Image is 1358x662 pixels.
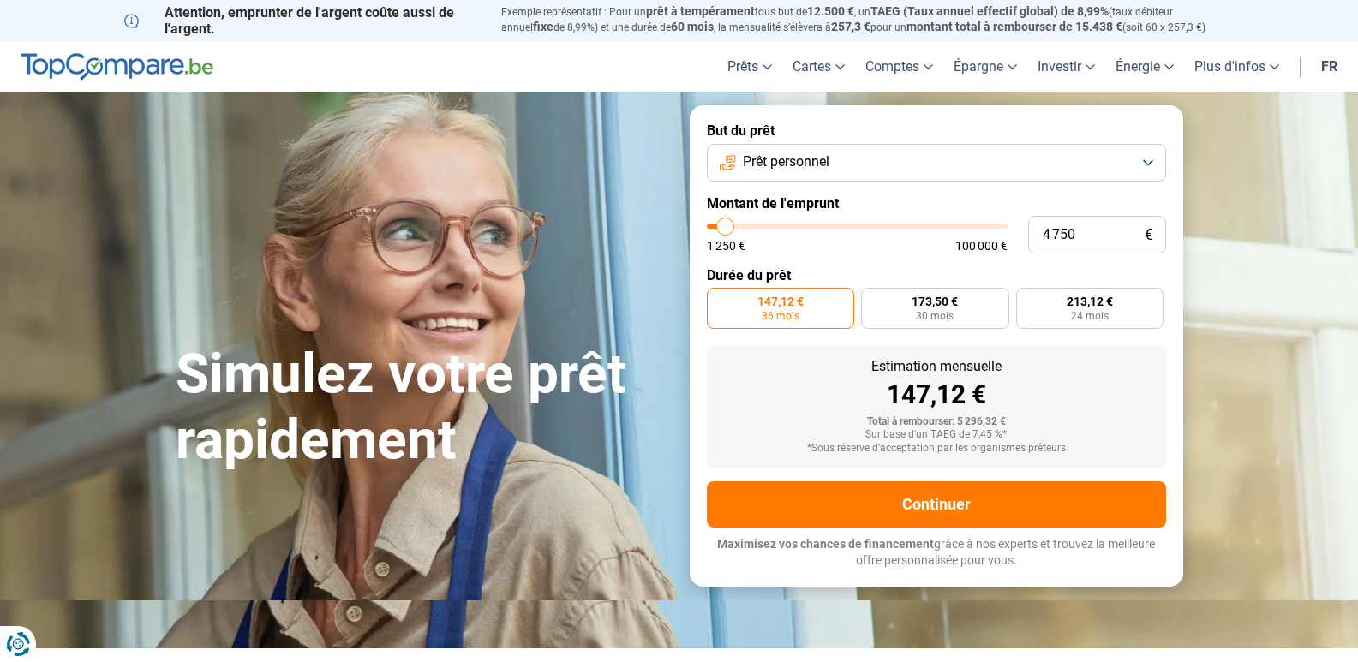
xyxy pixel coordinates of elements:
span: 24 mois [1071,311,1109,321]
span: 257,3 € [831,20,870,33]
label: Montant de l'emprunt [707,195,1166,212]
a: Prêts [717,41,782,92]
div: 147,12 € [721,382,1152,408]
label: But du prêt [707,122,1166,139]
span: 36 mois [762,311,799,321]
a: Énergie [1105,41,1184,92]
span: 173,50 € [912,295,958,307]
span: 30 mois [916,311,954,321]
span: 100 000 € [955,240,1008,252]
span: Maximisez vos chances de financement [717,537,934,551]
button: Continuer [707,481,1166,528]
div: Sur base d'un TAEG de 7,45 %* [721,429,1152,441]
a: fr [1311,41,1348,92]
p: Attention, emprunter de l'argent coûte aussi de l'argent. [124,4,481,37]
span: € [1145,228,1152,242]
button: Prêt personnel [707,144,1166,182]
a: Comptes [855,41,943,92]
span: 147,12 € [757,295,804,307]
div: Total à rembourser: 5 296,32 € [721,416,1152,428]
img: TopCompare [21,53,213,81]
a: Épargne [943,41,1027,92]
div: Estimation mensuelle [721,360,1152,373]
a: Plus d'infos [1184,41,1289,92]
span: TAEG (Taux annuel effectif global) de 8,99% [870,4,1109,18]
span: Prêt personnel [743,152,829,171]
div: *Sous réserve d'acceptation par les organismes prêteurs [721,443,1152,455]
span: fixe [533,20,553,33]
span: 213,12 € [1067,295,1113,307]
h1: Simulez votre prêt rapidement [176,342,669,474]
span: 1 250 € [707,240,745,252]
span: montant total à rembourser de 15.438 € [906,20,1122,33]
a: Investir [1027,41,1105,92]
span: 12.500 € [807,4,854,18]
p: grâce à nos experts et trouvez la meilleure offre personnalisée pour vous. [707,536,1166,570]
label: Durée du prêt [707,267,1166,283]
span: 60 mois [671,20,714,33]
a: Cartes [782,41,855,92]
span: prêt à tempérament [646,4,755,18]
p: Exemple représentatif : Pour un tous but de , un (taux débiteur annuel de 8,99%) et une durée de ... [501,4,1235,35]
